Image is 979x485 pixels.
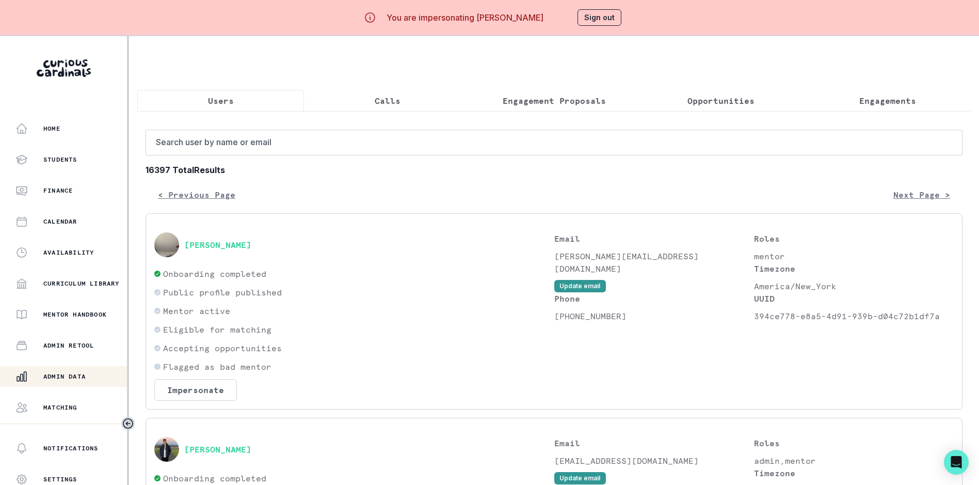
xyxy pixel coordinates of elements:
p: Mentor Handbook [43,310,107,319]
p: Engagement Proposals [503,95,606,107]
p: Accepting opportunities [163,342,282,354]
p: [PERSON_NAME][EMAIL_ADDRESS][DOMAIN_NAME] [554,250,754,275]
button: Update email [554,472,606,484]
p: America/New_York [754,280,954,292]
button: [PERSON_NAME] [184,240,251,250]
p: mentor [754,250,954,262]
p: Opportunities [687,95,755,107]
p: Email [554,232,754,245]
p: Admin Retool [43,341,94,350]
p: Availability [43,248,94,257]
p: Engagements [859,95,916,107]
p: Phone [554,292,754,305]
p: Mentor active [163,305,230,317]
p: Eligible for matching [163,323,271,336]
p: Roles [754,232,954,245]
p: You are impersonating [PERSON_NAME] [387,11,543,24]
p: Email [554,437,754,449]
button: Impersonate [154,379,237,401]
p: Settings [43,475,77,483]
p: [PHONE_NUMBER] [554,310,754,322]
p: Flagged as bad mentor [163,361,271,373]
p: 394ce778-e8a5-4d91-939b-d04c72b1df7a [754,310,954,322]
p: Onboarding completed [163,268,266,280]
p: Notifications [43,444,99,452]
p: Admin Data [43,372,86,381]
p: Calls [375,95,400,107]
button: Update email [554,280,606,292]
p: Finance [43,186,73,195]
p: [EMAIL_ADDRESS][DOMAIN_NAME] [554,455,754,467]
button: Sign out [577,9,621,26]
p: Timezone [754,262,954,275]
b: 16397 Total Results [146,164,962,176]
button: Toggle sidebar [121,417,135,430]
p: Curriculum Library [43,279,120,288]
div: Open Intercom Messenger [944,450,969,475]
p: Calendar [43,217,77,226]
p: Timezone [754,467,954,479]
button: < Previous Page [146,184,248,205]
img: Curious Cardinals Logo [37,59,91,77]
p: Home [43,124,60,133]
p: Roles [754,437,954,449]
p: admin,mentor [754,455,954,467]
p: UUID [754,292,954,305]
p: Students [43,155,77,164]
p: Matching [43,403,77,412]
button: Next Page > [881,184,962,205]
p: Onboarding completed [163,472,266,484]
button: [PERSON_NAME] [184,444,251,455]
p: Users [208,95,234,107]
p: Public profile published [163,286,282,299]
